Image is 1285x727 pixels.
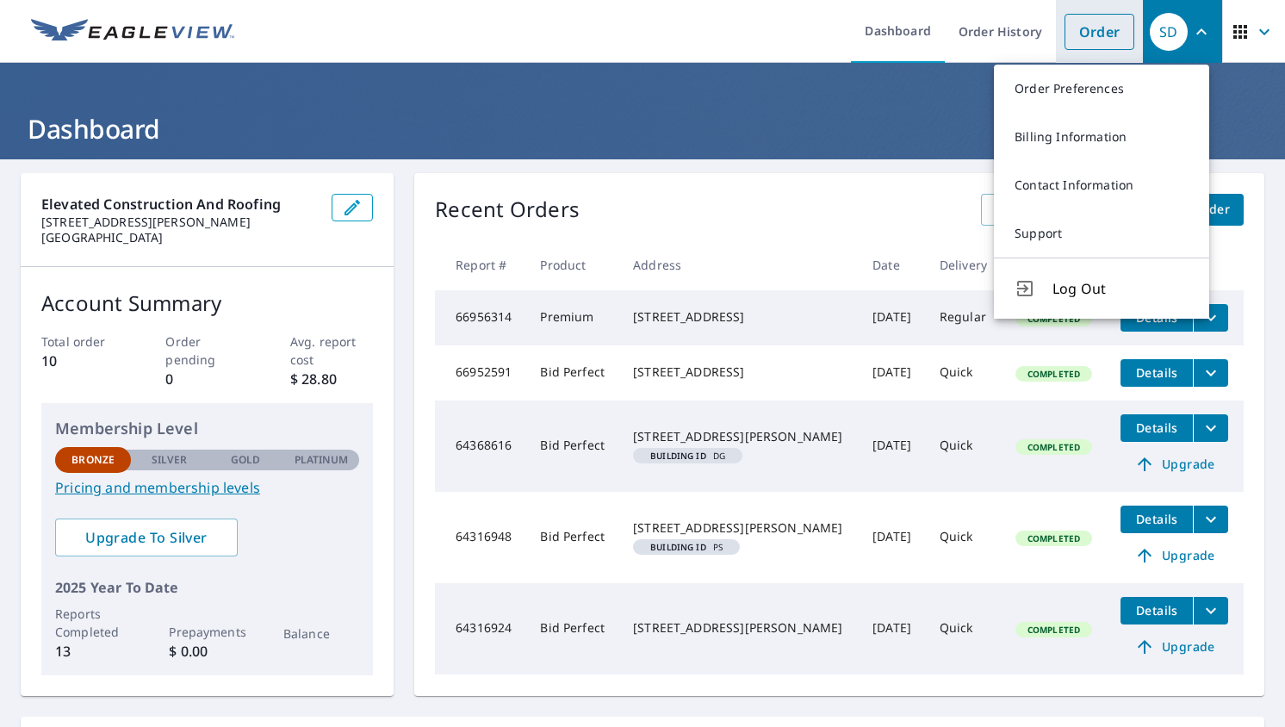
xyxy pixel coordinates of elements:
[435,194,580,226] p: Recent Orders
[435,239,526,290] th: Report #
[640,543,733,551] span: PS
[435,345,526,401] td: 66952591
[859,583,926,674] td: [DATE]
[1131,602,1183,618] span: Details
[435,401,526,492] td: 64368616
[526,401,619,492] td: Bid Perfect
[1131,545,1218,566] span: Upgrade
[1120,542,1228,569] a: Upgrade
[41,194,318,214] p: Elevated construction and roofing
[169,641,245,662] p: $ 0.00
[41,230,318,245] p: [GEOGRAPHIC_DATA]
[994,113,1209,161] a: Billing Information
[994,65,1209,113] a: Order Preferences
[31,19,234,45] img: EV Logo
[633,428,845,445] div: [STREET_ADDRESS][PERSON_NAME]
[1120,633,1228,661] a: Upgrade
[435,290,526,345] td: 66956314
[994,258,1209,319] button: Log Out
[55,477,359,498] a: Pricing and membership levels
[1131,454,1218,475] span: Upgrade
[1120,359,1193,387] button: detailsBtn-66952591
[981,194,1103,226] a: View All Orders
[1017,368,1090,380] span: Completed
[859,290,926,345] td: [DATE]
[633,619,845,637] div: [STREET_ADDRESS][PERSON_NAME]
[41,351,124,371] p: 10
[1017,441,1090,453] span: Completed
[41,288,373,319] p: Account Summary
[526,345,619,401] td: Bid Perfect
[41,332,124,351] p: Total order
[926,492,1002,583] td: Quick
[650,451,706,460] em: Building ID
[994,161,1209,209] a: Contact Information
[55,605,131,641] p: Reports Completed
[1131,419,1183,436] span: Details
[435,583,526,674] td: 64316924
[926,239,1002,290] th: Delivery
[994,209,1209,258] a: Support
[1120,414,1193,442] button: detailsBtn-64368616
[859,401,926,492] td: [DATE]
[650,543,706,551] em: Building ID
[295,452,349,468] p: Platinum
[1131,637,1218,657] span: Upgrade
[1150,13,1188,51] div: SD
[619,239,859,290] th: Address
[633,363,845,381] div: [STREET_ADDRESS]
[169,623,245,641] p: Prepayments
[290,369,373,389] p: $ 28.80
[71,452,115,468] p: Bronze
[55,417,359,440] p: Membership Level
[859,345,926,401] td: [DATE]
[1120,506,1193,533] button: detailsBtn-64316948
[1052,278,1189,299] span: Log Out
[1193,304,1228,332] button: filesDropdownBtn-66956314
[526,290,619,345] td: Premium
[1193,414,1228,442] button: filesDropdownBtn-64368616
[55,577,359,598] p: 2025 Year To Date
[283,624,359,643] p: Balance
[526,583,619,674] td: Bid Perfect
[435,492,526,583] td: 64316948
[165,332,248,369] p: Order pending
[1065,14,1134,50] a: Order
[633,519,845,537] div: [STREET_ADDRESS][PERSON_NAME]
[859,239,926,290] th: Date
[152,452,188,468] p: Silver
[231,452,260,468] p: Gold
[526,239,619,290] th: Product
[1193,506,1228,533] button: filesDropdownBtn-64316948
[290,332,373,369] p: Avg. report cost
[926,290,1002,345] td: Regular
[165,369,248,389] p: 0
[69,528,224,547] span: Upgrade To Silver
[1017,624,1090,636] span: Completed
[926,583,1002,674] td: Quick
[1131,511,1183,527] span: Details
[1120,597,1193,624] button: detailsBtn-64316924
[526,492,619,583] td: Bid Perfect
[1017,532,1090,544] span: Completed
[55,519,238,556] a: Upgrade To Silver
[926,345,1002,401] td: Quick
[640,451,736,460] span: DG
[21,111,1264,146] h1: Dashboard
[41,214,318,230] p: [STREET_ADDRESS][PERSON_NAME]
[1120,450,1228,478] a: Upgrade
[1193,359,1228,387] button: filesDropdownBtn-66952591
[859,492,926,583] td: [DATE]
[55,641,131,662] p: 13
[1131,364,1183,381] span: Details
[926,401,1002,492] td: Quick
[1193,597,1228,624] button: filesDropdownBtn-64316924
[633,308,845,326] div: [STREET_ADDRESS]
